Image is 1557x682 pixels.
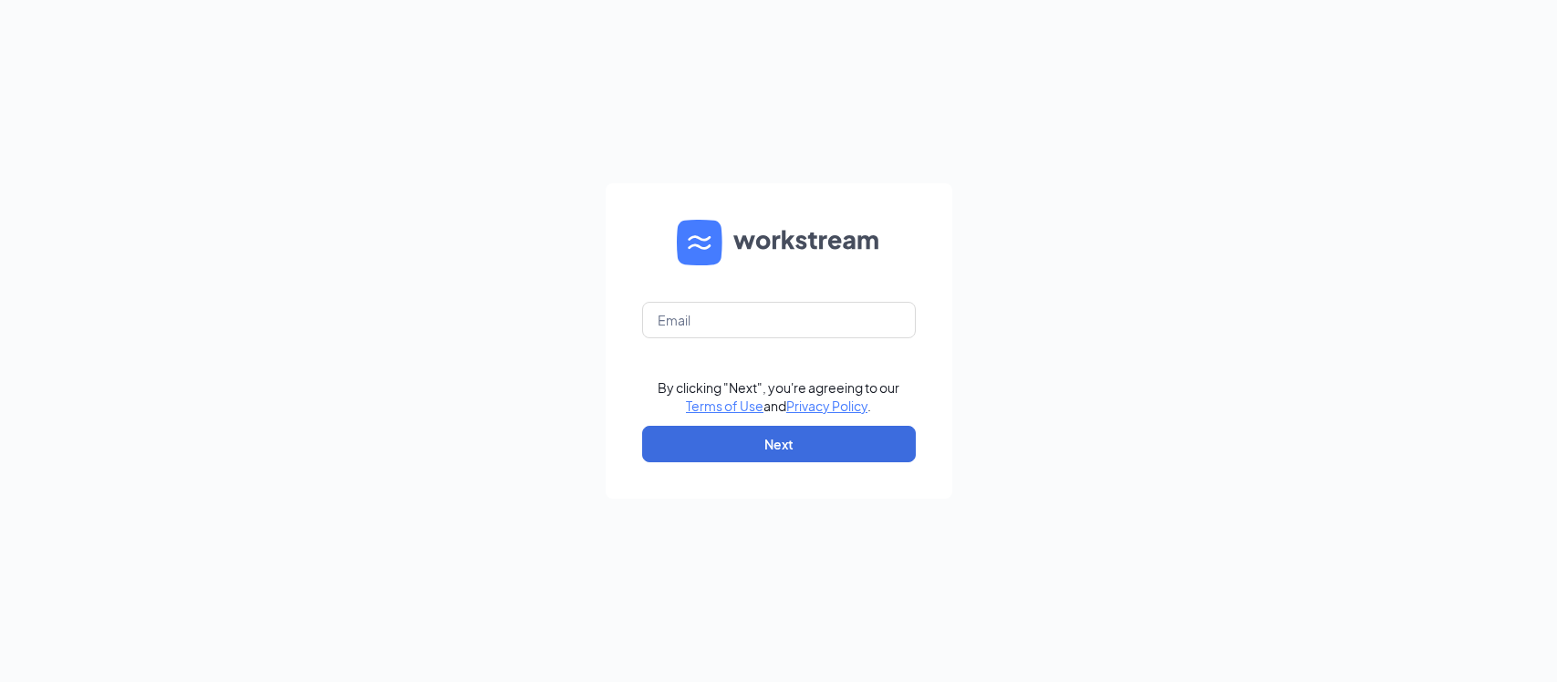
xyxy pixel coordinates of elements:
[642,302,916,338] input: Email
[686,398,763,414] a: Terms of Use
[642,426,916,462] button: Next
[677,220,881,265] img: WS logo and Workstream text
[786,398,867,414] a: Privacy Policy
[658,378,899,415] div: By clicking "Next", you're agreeing to our and .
